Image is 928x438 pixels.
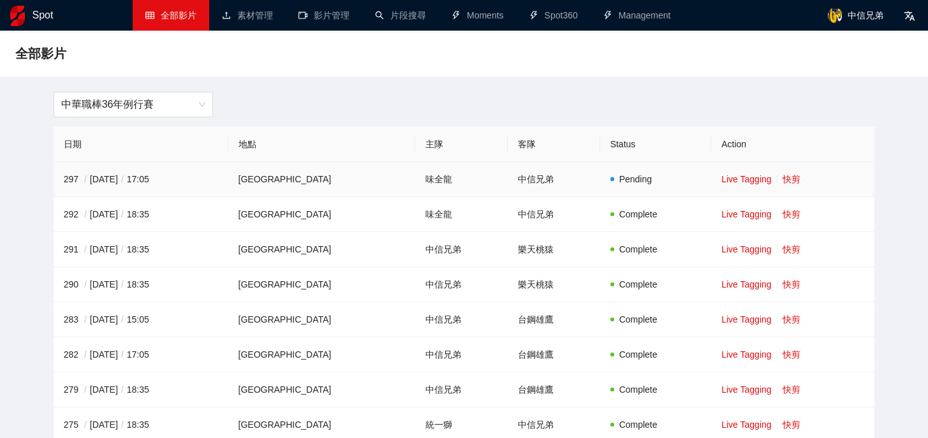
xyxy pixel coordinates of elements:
span: Complete [619,244,658,254]
a: Live Tagging [721,174,771,184]
span: / [118,244,127,254]
img: avatar [827,8,843,23]
td: 292 [DATE] 18:35 [54,197,228,232]
a: Live Tagging [721,279,771,289]
span: / [81,174,90,184]
td: [GEOGRAPHIC_DATA] [228,197,415,232]
span: Complete [619,384,658,395]
td: 中信兄弟 [415,302,508,337]
span: 全部影片 [15,43,66,64]
a: Live Tagging [721,314,771,325]
span: Pending [619,174,652,184]
a: 快剪 [783,279,800,289]
span: / [118,349,127,360]
th: 主隊 [415,127,508,162]
span: / [81,384,90,395]
td: 台鋼雄鷹 [508,337,600,372]
td: 中信兄弟 [415,372,508,407]
a: 快剪 [783,420,800,430]
span: / [118,279,127,289]
span: / [118,420,127,430]
span: / [81,279,90,289]
a: 快剪 [783,349,800,360]
a: Live Tagging [721,384,771,395]
a: Live Tagging [721,209,771,219]
a: 快剪 [783,314,800,325]
span: / [81,244,90,254]
td: 297 [DATE] 17:05 [54,162,228,197]
a: 快剪 [783,174,800,184]
td: 283 [DATE] 15:05 [54,302,228,337]
span: / [118,384,127,395]
td: [GEOGRAPHIC_DATA] [228,337,415,372]
img: logo [10,6,25,26]
td: 291 [DATE] 18:35 [54,232,228,267]
a: 快剪 [783,384,800,395]
td: [GEOGRAPHIC_DATA] [228,232,415,267]
td: 台鋼雄鷹 [508,302,600,337]
th: 客隊 [508,127,600,162]
span: table [145,11,154,20]
td: 味全龍 [415,162,508,197]
td: 279 [DATE] 18:35 [54,372,228,407]
th: 日期 [54,127,228,162]
td: 中信兄弟 [415,267,508,302]
span: Complete [619,349,658,360]
span: / [81,349,90,360]
th: Status [600,127,712,162]
td: [GEOGRAPHIC_DATA] [228,302,415,337]
td: 282 [DATE] 17:05 [54,337,228,372]
a: 快剪 [783,244,800,254]
a: 快剪 [783,209,800,219]
span: / [81,209,90,219]
td: 台鋼雄鷹 [508,372,600,407]
td: 中信兄弟 [508,162,600,197]
td: 樂天桃猿 [508,232,600,267]
span: / [118,314,127,325]
a: Live Tagging [721,349,771,360]
td: 中信兄弟 [415,232,508,267]
span: / [81,420,90,430]
a: thunderboltSpot360 [529,10,578,20]
td: 中信兄弟 [508,197,600,232]
th: Action [711,127,874,162]
td: 味全龍 [415,197,508,232]
td: 樂天桃猿 [508,267,600,302]
th: 地點 [228,127,415,162]
a: video-camera影片管理 [298,10,350,20]
span: Complete [619,279,658,289]
span: Complete [619,314,658,325]
td: [GEOGRAPHIC_DATA] [228,267,415,302]
a: search片段搜尋 [375,10,426,20]
a: thunderboltMoments [452,10,504,20]
span: / [118,209,127,219]
td: 290 [DATE] 18:35 [54,267,228,302]
span: Complete [619,420,658,430]
td: 中信兄弟 [415,337,508,372]
a: upload素材管理 [222,10,273,20]
a: Live Tagging [721,420,771,430]
span: 中華職棒36年例行賽 [61,92,205,117]
a: thunderboltManagement [603,10,671,20]
td: [GEOGRAPHIC_DATA] [228,372,415,407]
span: Complete [619,209,658,219]
td: [GEOGRAPHIC_DATA] [228,162,415,197]
a: Live Tagging [721,244,771,254]
span: 全部影片 [161,10,196,20]
span: / [81,314,90,325]
span: / [118,174,127,184]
